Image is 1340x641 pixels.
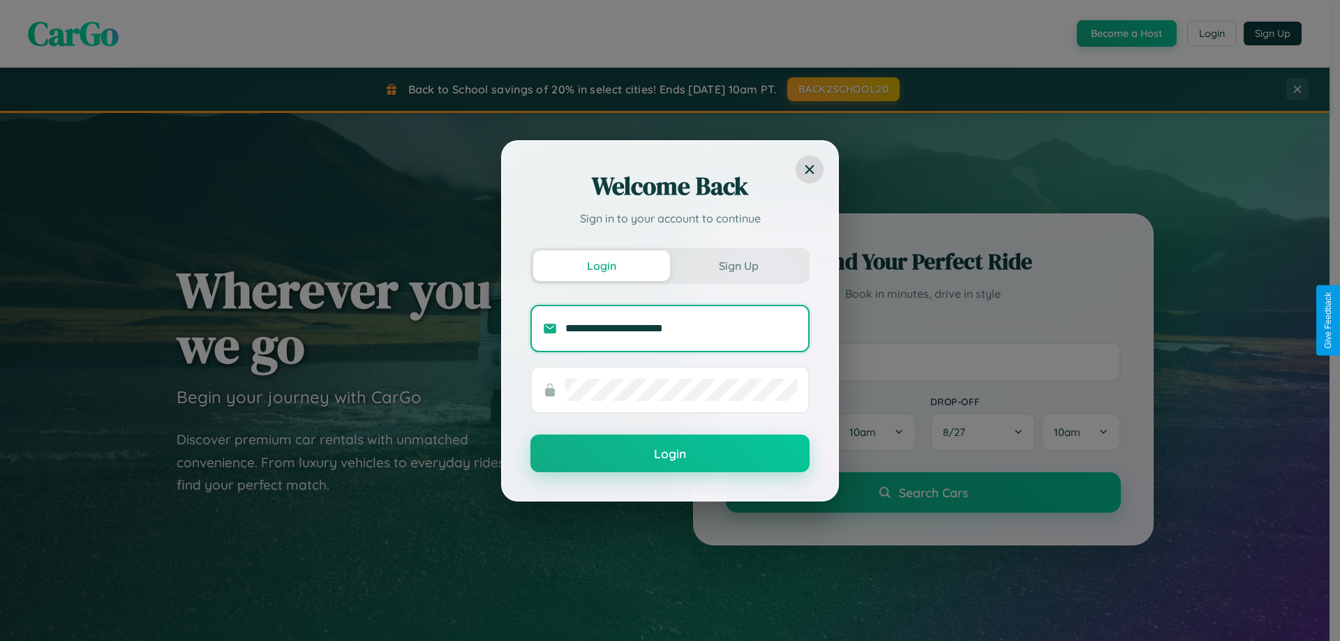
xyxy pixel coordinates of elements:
[530,169,810,203] h2: Welcome Back
[670,250,807,281] button: Sign Up
[1323,292,1333,349] div: Give Feedback
[530,435,810,472] button: Login
[533,250,670,281] button: Login
[530,210,810,227] p: Sign in to your account to continue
